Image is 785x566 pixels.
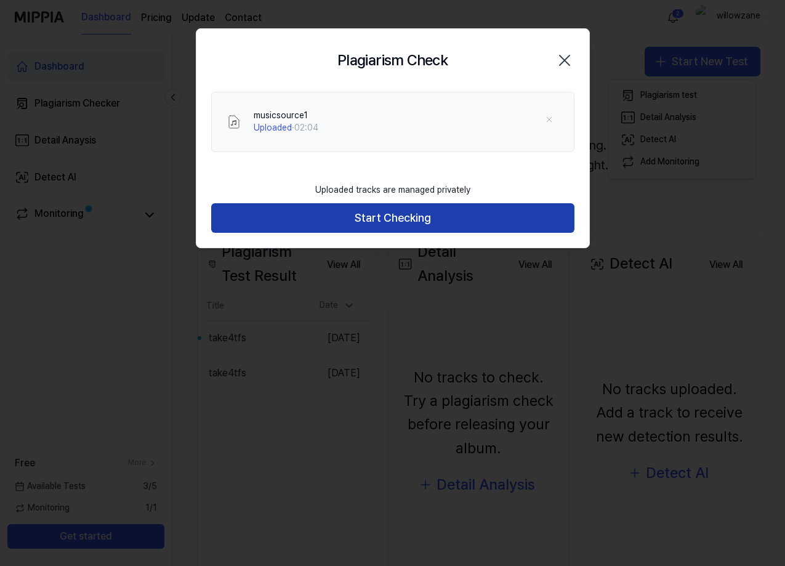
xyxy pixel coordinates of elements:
div: · 02:04 [254,122,318,134]
button: Start Checking [211,203,574,233]
h2: Plagiarism Check [337,49,448,72]
img: File Select [227,115,241,129]
div: Uploaded tracks are managed privately [308,177,478,204]
div: musicsource1 [254,110,318,122]
span: Uploaded [254,123,292,132]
